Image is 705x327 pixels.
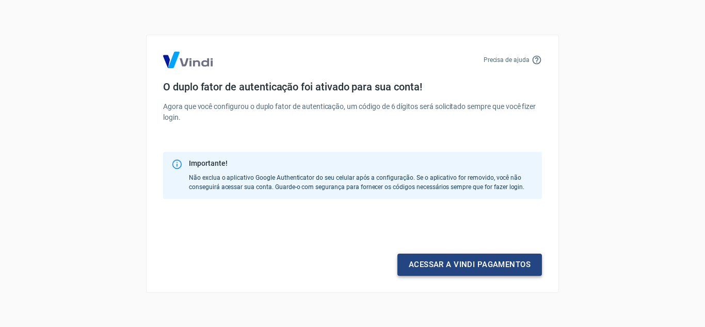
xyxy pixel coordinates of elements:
div: Não exclua o aplicativo Google Authenticator do seu celular após a configuração. Se o aplicativo ... [189,155,534,196]
div: Importante! [189,158,534,169]
p: Agora que você configurou o duplo fator de autenticação, um código de 6 dígitos será solicitado s... [163,101,542,123]
p: Precisa de ajuda [484,55,530,65]
h4: O duplo fator de autenticação foi ativado para sua conta! [163,81,542,93]
a: Acessar a Vindi pagamentos [397,254,542,275]
img: Logo Vind [163,52,213,68]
